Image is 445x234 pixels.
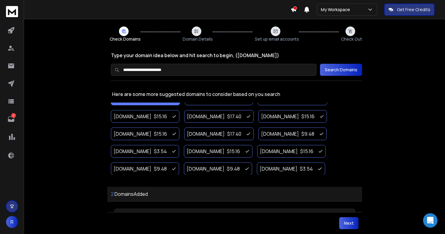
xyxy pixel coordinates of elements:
p: My Workspace [321,7,352,13]
h3: [DOMAIN_NAME] [187,130,225,137]
button: R [6,216,18,228]
span: 2 [111,191,114,197]
p: Here are some more suggested domains to consider based on you search [111,91,362,98]
h4: $ 3.54 [154,148,167,155]
h4: $ 3.54 [300,165,313,172]
h4: $ 9.48 [154,165,167,172]
span: Check Out [341,36,362,42]
h3: [DOMAIN_NAME] [261,113,299,120]
h4: $ 15.16 [300,148,313,155]
h3: [DOMAIN_NAME] [260,148,298,155]
button: Get Free Credits [384,4,434,16]
h3: [DOMAIN_NAME] [114,165,151,172]
p: 2 [11,113,16,118]
h3: [DOMAIN_NAME] [114,148,151,155]
h4: $ 17.40 [227,130,241,137]
h4: $ 15.16 [154,130,167,137]
img: logo [6,6,18,17]
h4: $ 17.40 [227,113,241,120]
h3: [DOMAIN_NAME] [114,113,151,120]
h4: $ 15.16 [301,113,315,120]
h4: $ 15.16 [227,148,240,155]
h3: [DOMAIN_NAME] [187,113,225,120]
h3: [DOMAIN_NAME] [114,130,151,137]
button: Next [339,217,358,229]
span: Check Domains [110,36,141,42]
a: 2 [5,113,17,125]
h2: Type your domain idea below and hit search to begin, ([DOMAIN_NAME]) [111,52,362,59]
h3: [DOMAIN_NAME] [261,130,299,137]
p: Get Free Credits [397,7,430,13]
h3: [DOMAIN_NAME] [260,165,297,172]
button: Search Domains [320,64,362,76]
h3: [DOMAIN_NAME] [187,165,224,172]
h4: $ 9.48 [227,165,240,172]
h4: $ 9.48 [301,130,314,137]
h3: [DOMAIN_NAME] [187,148,224,155]
h3: Domains Added [107,187,362,202]
h4: $ 15.16 [154,113,167,120]
div: Open Intercom Messenger [423,213,437,228]
span: Domain Details [183,36,213,42]
span: Set up email accounts [255,36,299,42]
